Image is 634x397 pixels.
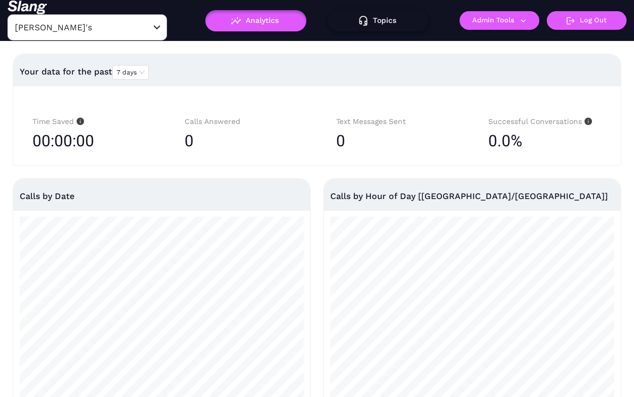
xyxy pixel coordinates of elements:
span: info-circle [74,118,84,125]
div: Text Messages Sent [336,115,450,128]
div: Calls by Hour of Day [[GEOGRAPHIC_DATA]/[GEOGRAPHIC_DATA]] [330,179,614,213]
span: 00:00:00 [32,128,94,154]
span: 0 [185,131,194,150]
button: Analytics [205,10,306,31]
span: 0 [336,131,345,150]
button: Log Out [547,11,627,30]
span: info-circle [582,118,592,125]
a: Analytics [205,16,306,24]
button: Topics [328,10,429,31]
span: 0.0% [488,128,522,154]
span: Time Saved [32,117,84,126]
div: Your data for the past [20,59,614,85]
div: Calls by Date [20,179,304,213]
span: 7 days [116,65,145,79]
button: Admin Tools [460,11,539,30]
button: Open [151,21,163,34]
div: Calls Answered [185,115,298,128]
span: Successful Conversations [488,117,592,126]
